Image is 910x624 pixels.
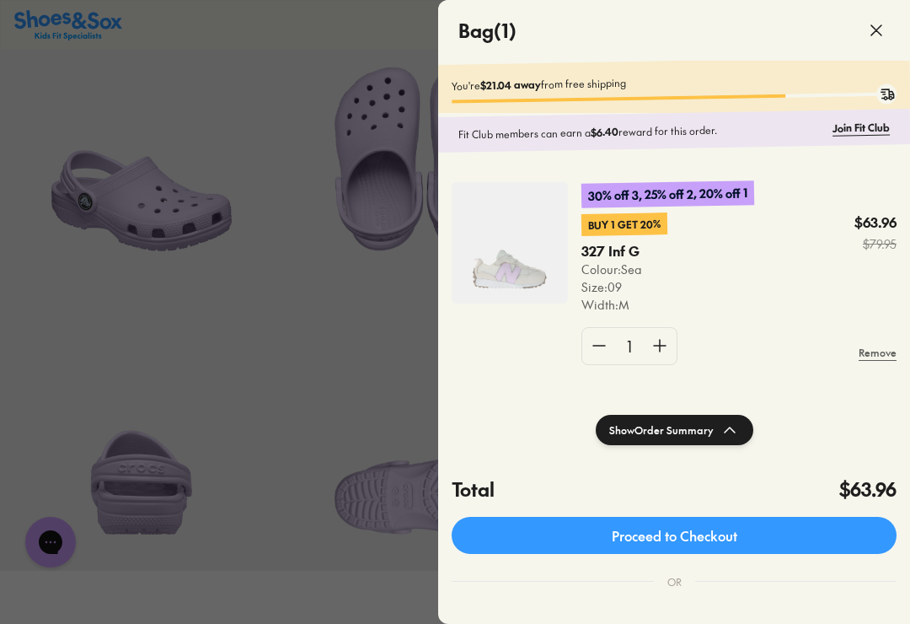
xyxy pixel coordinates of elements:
p: 327 Inf G [581,242,650,261]
p: 30% off 3, 25% off 2, 20% off 1 [581,180,754,208]
a: Join Fit Club [832,120,890,136]
p: Colour: Sea [581,261,667,278]
button: ShowOrder Summary [596,415,753,445]
h4: Total [452,476,495,503]
p: You're from free shipping [452,70,897,93]
b: $21.04 away [480,78,541,92]
b: $6.40 [591,125,618,139]
img: 4-551817.jpg [452,182,568,304]
h4: Bag ( 1 ) [458,17,517,45]
p: Width : M [581,296,667,314]
div: 1 [616,328,643,364]
p: $63.96 [854,213,897,232]
div: OR [654,561,695,603]
h4: $63.96 [839,476,897,503]
p: Buy 1 Get 20% [581,212,667,236]
a: Proceed to Checkout [452,517,897,554]
p: Fit Club members can earn a reward for this order. [458,121,826,143]
s: $79.95 [854,235,897,253]
button: Gorgias live chat [8,6,59,56]
p: Size : 09 [581,278,667,296]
